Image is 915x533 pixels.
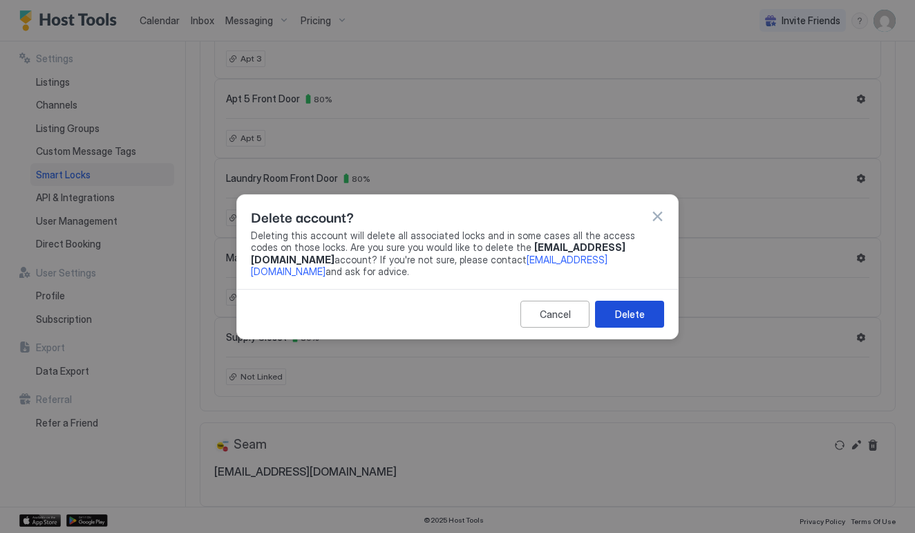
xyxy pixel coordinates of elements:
span: Deleting this account will delete all associated locks and in some cases all the access codes on ... [251,230,664,278]
a: [EMAIL_ADDRESS][DOMAIN_NAME] [251,254,607,278]
iframe: Intercom live chat [14,486,47,519]
div: Delete [615,307,645,321]
button: Delete [595,301,664,328]
span: Delete account? [251,206,354,227]
button: Cancel [520,301,589,328]
div: Cancel [540,307,571,321]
